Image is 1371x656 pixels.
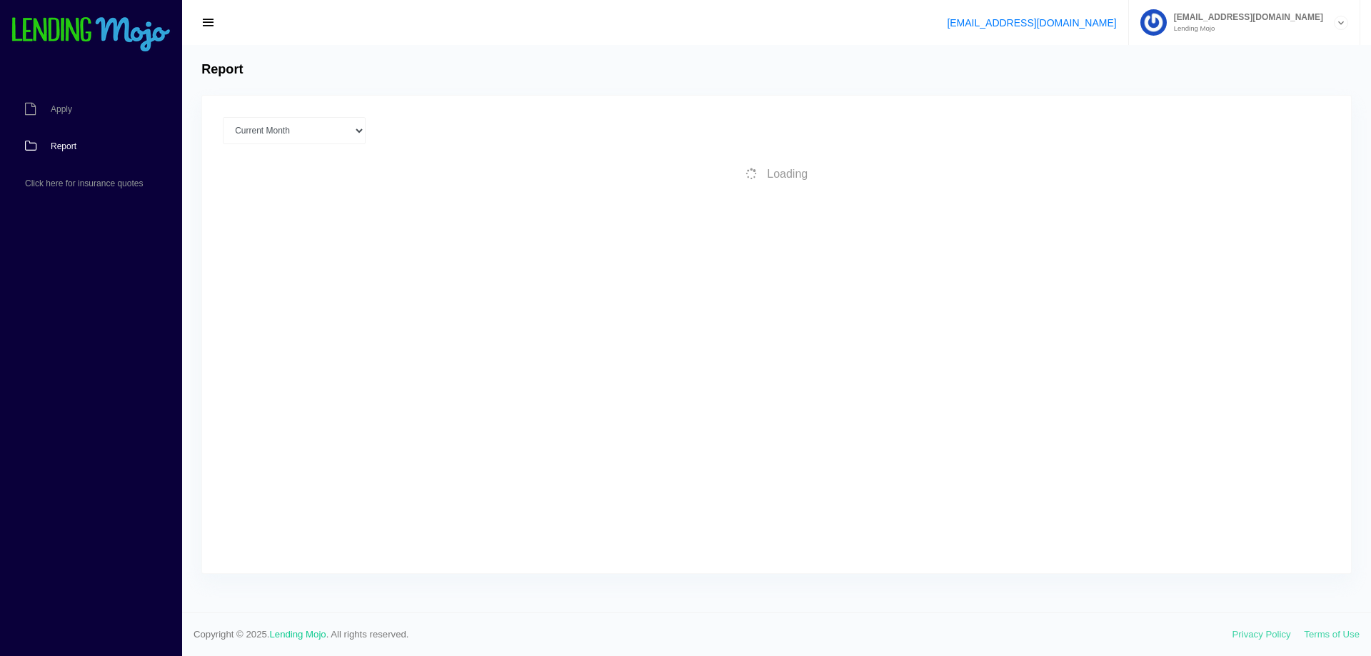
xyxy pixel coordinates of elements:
img: logo-small.png [11,17,171,53]
span: Report [51,142,76,151]
a: Lending Mojo [270,629,326,640]
span: [EMAIL_ADDRESS][DOMAIN_NAME] [1167,13,1323,21]
a: Terms of Use [1304,629,1360,640]
span: Apply [51,105,72,113]
span: Click here for insurance quotes [25,179,143,188]
a: [EMAIL_ADDRESS][DOMAIN_NAME] [947,17,1116,29]
h4: Report [201,62,243,78]
a: Privacy Policy [1232,629,1291,640]
span: Loading [767,168,808,180]
span: Copyright © 2025. . All rights reserved. [194,627,1232,642]
img: Profile image [1140,9,1167,36]
small: Lending Mojo [1167,25,1323,32]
